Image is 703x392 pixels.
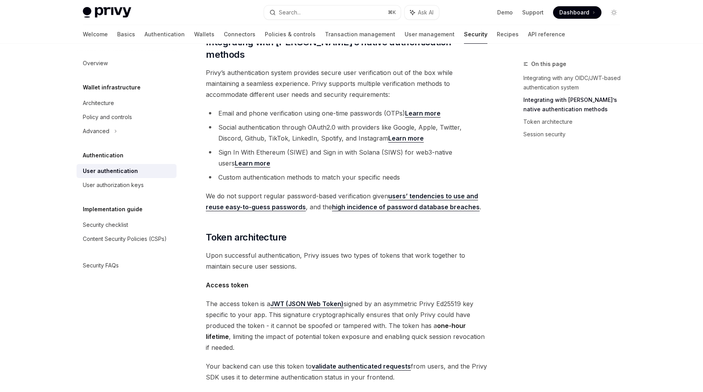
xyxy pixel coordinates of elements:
[83,166,138,176] div: User authentication
[77,258,177,273] a: Security FAQs
[206,147,487,169] li: Sign In With Ethereum (SIWE) and Sign in with Solana (SIWS) for web3-native users
[523,94,626,116] a: Integrating with [PERSON_NAME]’s native authentication methods
[553,6,601,19] a: Dashboard
[206,298,487,353] span: The access token is a signed by an asymmetric Privy Ed25519 key specific to your app. This signat...
[531,59,566,69] span: On this page
[206,108,487,119] li: Email and phone verification using one-time passwords (OTPs)
[279,8,301,17] div: Search...
[117,25,135,44] a: Basics
[83,98,114,108] div: Architecture
[388,9,396,16] span: ⌘ K
[405,5,439,20] button: Ask AI
[83,220,128,230] div: Security checklist
[83,180,144,190] div: User authorization keys
[77,96,177,110] a: Architecture
[206,250,487,272] span: Upon successful authentication, Privy issues two types of tokens that work together to maintain s...
[405,109,441,118] a: Learn more
[83,59,108,68] div: Overview
[83,7,131,18] img: light logo
[194,25,214,44] a: Wallets
[264,5,401,20] button: Search...⌘K
[388,134,424,143] a: Learn more
[145,25,185,44] a: Authentication
[497,9,513,16] a: Demo
[206,361,487,383] span: Your backend can use this token to from users, and the Privy SDK uses it to determine authenticat...
[224,25,255,44] a: Connectors
[77,110,177,124] a: Policy and controls
[77,164,177,178] a: User authentication
[523,128,626,141] a: Session security
[523,116,626,128] a: Token architecture
[77,56,177,70] a: Overview
[312,362,411,371] a: validate authenticated requests
[464,25,487,44] a: Security
[83,261,119,270] div: Security FAQs
[83,127,109,136] div: Advanced
[265,25,316,44] a: Policies & controls
[83,151,123,160] h5: Authentication
[206,191,487,212] span: We do not support regular password-based verification given , and the .
[77,232,177,246] a: Content Security Policies (CSPs)
[83,25,108,44] a: Welcome
[522,9,544,16] a: Support
[206,67,487,100] span: Privy’s authentication system provides secure user verification out of the box while maintaining ...
[206,172,487,183] li: Custom authentication methods to match your specific needs
[405,25,455,44] a: User management
[83,83,141,92] h5: Wallet infrastructure
[83,234,167,244] div: Content Security Policies (CSPs)
[332,203,480,211] a: high incidence of password database breaches
[270,300,344,308] a: JWT (JSON Web Token)
[418,9,434,16] span: Ask AI
[83,205,143,214] h5: Implementation guide
[497,25,519,44] a: Recipes
[77,178,177,192] a: User authorization keys
[77,218,177,232] a: Security checklist
[83,112,132,122] div: Policy and controls
[325,25,395,44] a: Transaction management
[528,25,565,44] a: API reference
[608,6,620,19] button: Toggle dark mode
[206,36,487,61] span: Integrating with [PERSON_NAME]’s native authentication methods
[206,231,286,244] span: Token architecture
[559,9,589,16] span: Dashboard
[206,281,248,289] strong: Access token
[235,159,270,167] a: Learn more
[206,122,487,144] li: Social authentication through OAuth2.0 with providers like Google, Apple, Twitter, Discord, Githu...
[523,72,626,94] a: Integrating with any OIDC/JWT-based authentication system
